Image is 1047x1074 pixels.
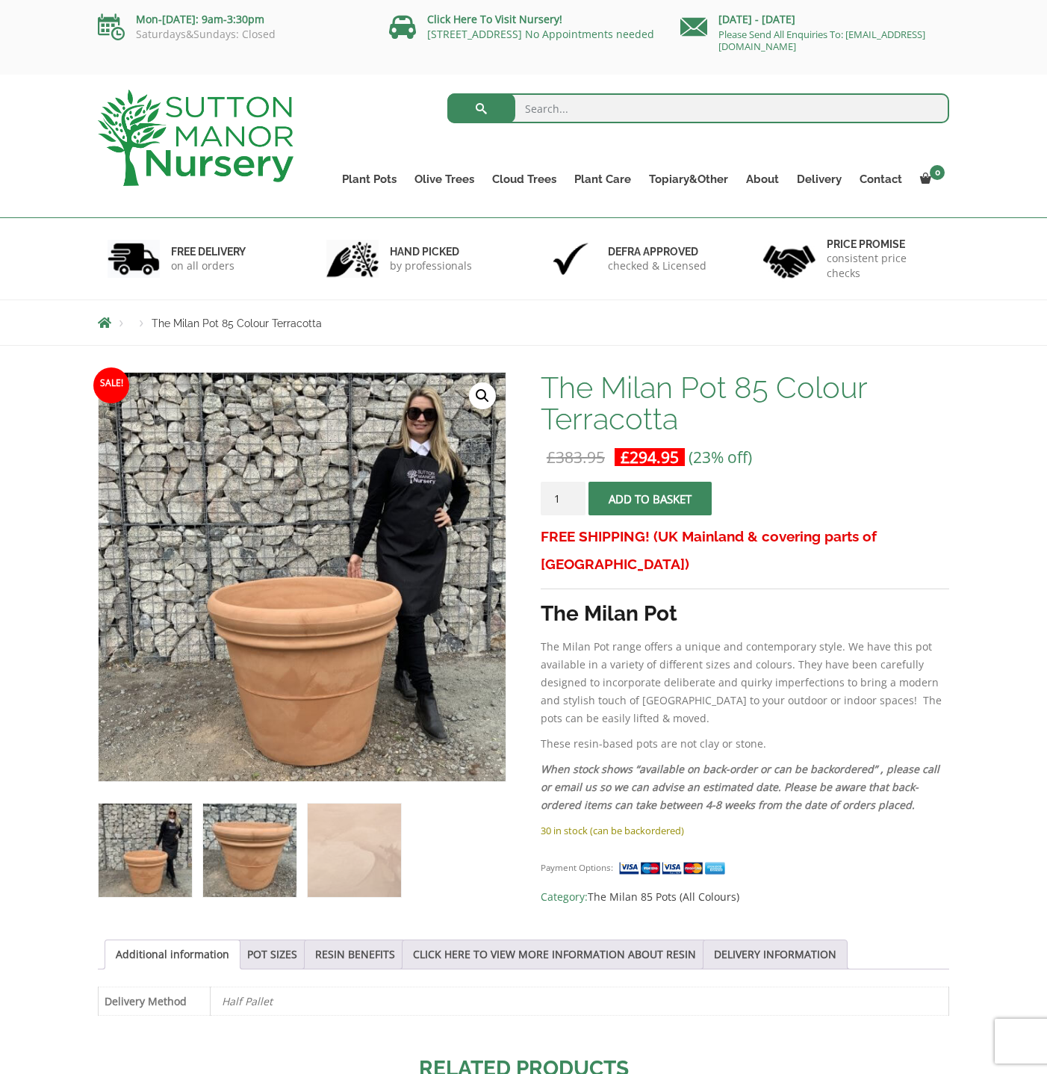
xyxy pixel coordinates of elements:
[689,447,752,468] span: (23% off)
[308,804,401,897] img: The Milan Pot 85 Colour Terracotta - Image 3
[541,482,585,515] input: Product quantity
[93,367,129,403] span: Sale!
[98,317,949,329] nav: Breadcrumbs
[390,245,472,258] h6: hand picked
[99,987,211,1015] th: Delivery Method
[98,28,367,40] p: Saturdays&Sundays: Closed
[547,447,605,468] bdi: 383.95
[541,862,613,873] small: Payment Options:
[565,169,640,190] a: Plant Care
[851,169,911,190] a: Contact
[152,317,322,329] span: The Milan Pot 85 Colour Terracotta
[413,940,696,969] a: CLICK HERE TO VIEW MORE INFORMATION ABOUT RESIN
[483,169,565,190] a: Cloud Trees
[714,940,836,969] a: DELIVERY INFORMATION
[98,987,949,1016] table: Product Details
[171,258,246,273] p: on all orders
[541,762,939,812] em: When stock shows “available on back-order or can be backordered” , please call or email us so we ...
[541,735,949,753] p: These resin-based pots are not clay or stone.
[763,236,815,282] img: 4.jpg
[827,251,940,281] p: consistent price checks
[406,169,483,190] a: Olive Trees
[333,169,406,190] a: Plant Pots
[469,382,496,409] a: View full-screen image gallery
[116,940,229,969] a: Additional information
[247,940,297,969] a: POT SIZES
[718,28,925,53] a: Please Send All Enquiries To: [EMAIL_ADDRESS][DOMAIN_NAME]
[171,245,246,258] h6: FREE DELIVERY
[608,245,706,258] h6: Defra approved
[99,804,192,897] img: The Milan Pot 85 Colour Terracotta
[588,890,739,904] a: The Milan 85 Pots (All Colours)
[680,10,949,28] p: [DATE] - [DATE]
[447,93,950,123] input: Search...
[315,940,395,969] a: RESIN BENEFITS
[911,169,949,190] a: 0
[737,169,788,190] a: About
[427,12,562,26] a: Click Here To Visit Nursery!
[390,258,472,273] p: by professionals
[788,169,851,190] a: Delivery
[618,860,730,876] img: payment supported
[98,10,367,28] p: Mon-[DATE]: 9am-3:30pm
[427,27,654,41] a: [STREET_ADDRESS] No Appointments needed
[547,447,556,468] span: £
[203,804,296,897] img: The Milan Pot 85 Colour Terracotta - Image 2
[108,240,160,278] img: 1.jpg
[541,638,949,727] p: The Milan Pot range offers a unique and contemporary style. We have this pot available in a varie...
[541,372,949,435] h1: The Milan Pot 85 Colour Terracotta
[640,169,737,190] a: Topiary&Other
[326,240,379,278] img: 2.jpg
[541,601,677,626] strong: The Milan Pot
[544,240,597,278] img: 3.jpg
[541,822,949,839] p: 30 in stock (can be backordered)
[827,238,940,251] h6: Price promise
[621,447,679,468] bdi: 294.95
[222,987,937,1015] p: Half Pallet
[541,523,949,578] h3: FREE SHIPPING! (UK Mainland & covering parts of [GEOGRAPHIC_DATA])
[541,888,949,906] span: Category:
[588,482,712,515] button: Add to basket
[621,447,630,468] span: £
[98,90,293,186] img: logo
[608,258,706,273] p: checked & Licensed
[930,165,945,180] span: 0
